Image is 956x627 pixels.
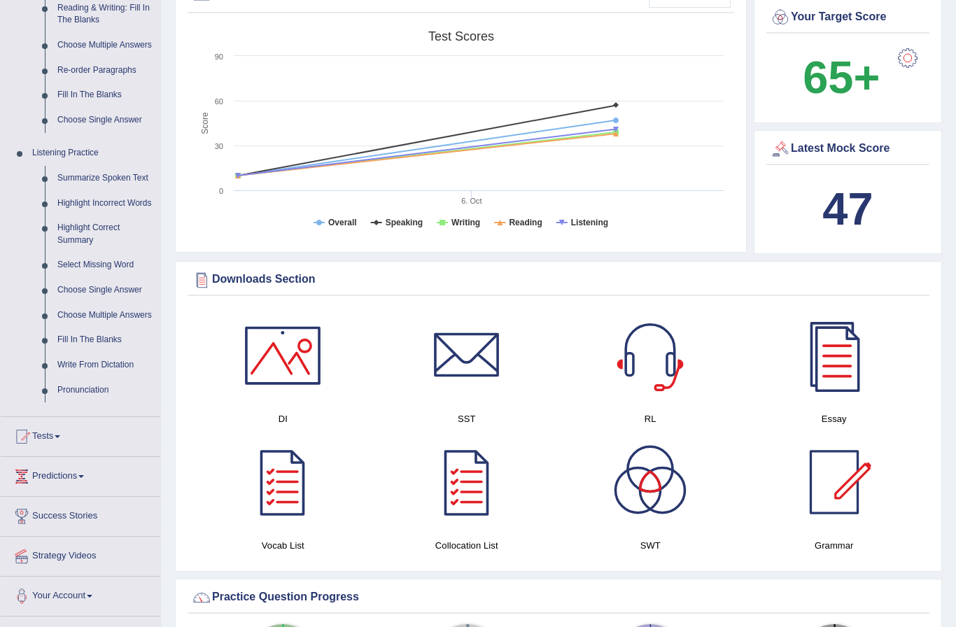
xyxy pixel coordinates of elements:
[191,269,926,290] div: Downloads Section
[51,58,160,83] a: Re-order Paragraphs
[1,497,160,532] a: Success Stories
[26,141,160,166] a: Listening Practice
[428,29,494,43] tspan: Test scores
[51,166,160,191] a: Summarize Spoken Text
[215,97,223,106] text: 60
[750,538,920,553] h4: Grammar
[509,218,542,227] tspan: Reading
[803,52,880,103] b: 65+
[822,183,873,234] b: 47
[51,108,160,133] a: Choose Single Answer
[382,538,552,553] h4: Collocation List
[386,218,423,227] tspan: Speaking
[51,83,160,108] a: Fill In The Blanks
[1,577,160,612] a: Your Account
[215,142,223,150] text: 30
[51,303,160,328] a: Choose Multiple Answers
[571,218,608,227] tspan: Listening
[1,457,160,492] a: Predictions
[200,112,210,134] tspan: Score
[51,353,160,378] a: Write From Dictation
[770,139,926,160] div: Latest Mock Score
[770,7,926,28] div: Your Target Score
[198,411,368,426] h4: DI
[1,537,160,572] a: Strategy Videos
[51,278,160,303] a: Choose Single Answer
[750,411,920,426] h4: Essay
[219,187,223,195] text: 0
[191,587,926,608] div: Practice Question Progress
[565,538,736,553] h4: SWT
[215,52,223,61] text: 90
[51,33,160,58] a: Choose Multiple Answers
[1,417,160,452] a: Tests
[198,538,368,553] h4: Vocab List
[451,218,480,227] tspan: Writing
[51,253,160,278] a: Select Missing Word
[51,216,160,253] a: Highlight Correct Summary
[51,191,160,216] a: Highlight Incorrect Words
[51,378,160,403] a: Pronunciation
[328,218,357,227] tspan: Overall
[565,411,736,426] h4: RL
[382,411,552,426] h4: SST
[51,327,160,353] a: Fill In The Blanks
[461,197,481,205] tspan: 6. Oct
